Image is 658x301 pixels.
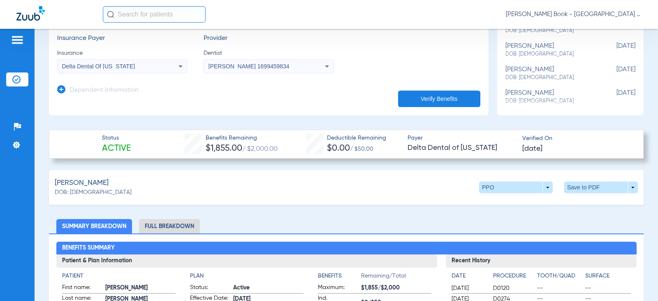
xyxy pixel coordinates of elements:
span: Dentist [204,49,334,57]
span: / $50.00 [350,146,373,152]
span: Remaining/Total [361,272,431,283]
span: -- [585,284,630,292]
input: Search for patients [103,6,206,23]
h4: Plan [190,272,304,280]
h3: Recent History [446,254,636,268]
span: Benefits Remaining [206,134,278,142]
h3: Patient & Plan Information [56,254,438,268]
span: Verified On [522,134,630,143]
li: Summary Breakdown [56,219,132,233]
span: Maximum: [318,283,358,293]
span: DOB: [DEMOGRAPHIC_DATA] [505,51,594,58]
span: -- [537,284,582,292]
h4: Benefits [318,272,361,280]
span: $0.00 [327,144,350,153]
span: Active [102,143,131,154]
app-breakdown-title: Surface [585,272,630,283]
app-breakdown-title: Tooth/Quad [537,272,582,283]
span: Delta Dental of [US_STATE] [408,143,515,153]
app-breakdown-title: Benefits [318,272,361,283]
span: $1,855.00 [206,144,242,153]
h4: Tooth/Quad [537,272,582,280]
div: [PERSON_NAME] [505,89,594,105]
span: Deductible Remaining [327,134,386,142]
div: [PERSON_NAME] [505,66,594,81]
h3: Dependent Information [70,86,139,95]
h4: Date [452,272,486,280]
span: [DATE] [594,89,635,105]
h4: Procedure [493,272,534,280]
span: First name: [62,283,102,293]
span: [DATE] [594,66,635,81]
app-breakdown-title: Date [452,272,486,283]
span: [PERSON_NAME] Book - [GEOGRAPHIC_DATA] Dental Care [506,10,642,19]
span: DOB: [DEMOGRAPHIC_DATA] [55,188,132,197]
span: DOB: [DEMOGRAPHIC_DATA] [505,27,594,35]
h4: Patient [62,272,176,280]
img: hamburger-icon [11,35,24,45]
span: DOB: [DEMOGRAPHIC_DATA] [505,98,594,105]
app-breakdown-title: Procedure [493,272,534,283]
li: Full Breakdown [139,219,200,233]
div: [PERSON_NAME] [505,42,594,58]
span: [DATE] [452,284,486,292]
img: Search Icon [107,11,114,18]
span: Delta Dental Of [US_STATE] [62,63,135,70]
span: $1,855/$2,000 [361,284,431,292]
h4: Surface [585,272,630,280]
img: Zuub Logo [16,6,45,21]
span: Status: [190,283,230,293]
span: Payer [408,134,515,142]
span: [DATE] [522,144,542,154]
h3: Insurance Payer [57,35,187,43]
button: PPO [479,182,553,193]
span: [PERSON_NAME] 1699459834 [209,63,290,70]
span: [PERSON_NAME] [55,178,109,188]
button: Verify Benefits [398,91,480,107]
h2: Benefits Summary [56,242,637,255]
span: [DATE] [594,42,635,58]
span: DOB: [DEMOGRAPHIC_DATA] [505,74,594,82]
span: Status [102,134,131,142]
span: D0120 [493,284,534,292]
span: Active [233,284,304,292]
span: / $2,000.00 [242,146,278,152]
h3: Provider [204,35,334,43]
button: Save to PDF [564,182,638,193]
span: [PERSON_NAME] [105,284,176,292]
span: Insurance [57,49,187,57]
